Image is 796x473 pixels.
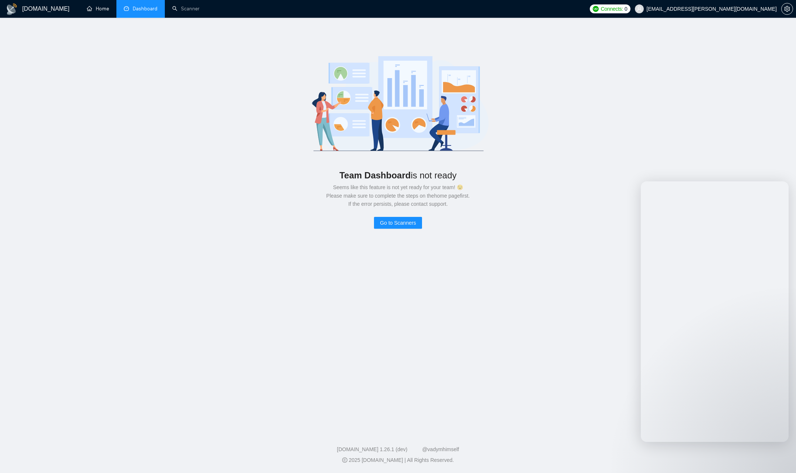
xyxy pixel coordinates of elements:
[637,6,642,11] span: user
[24,183,772,208] div: Seems like this feature is not yet ready for your team! 😉 Please make sure to complete the steps ...
[593,6,599,12] img: upwork-logo.png
[771,448,789,466] iframe: Intercom live chat
[601,5,623,13] span: Connects:
[434,193,460,199] a: home page
[133,6,157,12] span: Dashboard
[380,219,416,227] span: Go to Scanners
[641,181,789,442] iframe: Intercom live chat
[6,3,18,15] img: logo
[124,6,129,11] span: dashboard
[422,446,459,452] a: @vadymhimself
[625,5,627,13] span: 0
[374,217,422,229] button: Go to Scanners
[87,6,109,12] a: homeHome
[337,446,408,452] a: [DOMAIN_NAME] 1.26.1 (dev)
[339,170,411,180] b: Team Dashboard
[6,456,790,464] div: 2025 [DOMAIN_NAME] | All Rights Reserved.
[781,6,793,12] a: setting
[782,6,793,12] span: setting
[172,6,200,12] a: searchScanner
[293,47,503,158] img: logo
[24,167,772,183] div: is not ready
[781,3,793,15] button: setting
[342,457,347,463] span: copyright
